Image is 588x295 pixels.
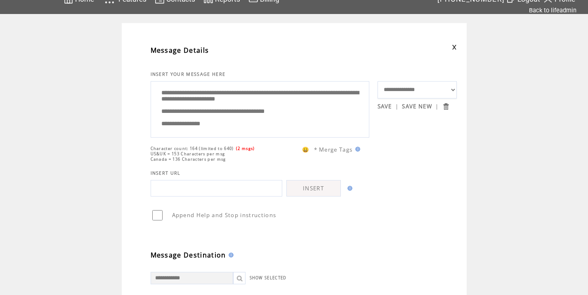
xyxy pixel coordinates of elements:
span: Message Destination [151,251,226,260]
a: SHOW SELECTED [250,275,287,281]
span: INSERT YOUR MESSAGE HERE [151,71,226,77]
a: Back to lifeadmin [529,7,576,14]
span: Append Help and Stop instructions [172,211,276,219]
span: | [395,103,399,110]
span: (2 msgs) [236,146,255,151]
img: help.gif [345,186,352,191]
span: US&UK = 153 Characters per msg [151,151,225,157]
span: Message Details [151,46,209,55]
img: help.gif [226,253,234,258]
span: Canada = 136 Characters per msg [151,157,226,162]
a: SAVE NEW [402,103,432,110]
span: | [435,103,439,110]
span: Character count: 164 (limited to 640) [151,146,234,151]
img: help.gif [353,147,360,152]
span: INSERT URL [151,170,181,176]
a: INSERT [286,180,341,197]
input: Submit [442,103,450,110]
span: 😀 [302,146,309,153]
span: * Merge Tags [314,146,353,153]
a: SAVE [378,103,392,110]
